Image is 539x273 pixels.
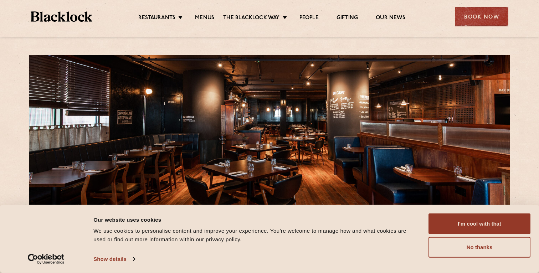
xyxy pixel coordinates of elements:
[93,227,412,244] div: We use cookies to personalise content and improve your experience. You're welcome to manage how a...
[223,15,279,22] a: The Blacklock Way
[337,15,358,22] a: Gifting
[15,254,77,264] a: Usercentrics Cookiebot - opens in a new window
[31,11,92,22] img: BL_Textured_Logo-footer-cropped.svg
[93,215,412,224] div: Our website uses cookies
[428,213,530,234] button: I'm cool with that
[428,237,530,258] button: No thanks
[93,254,135,264] a: Show details
[376,15,405,22] a: Our News
[138,15,175,22] a: Restaurants
[195,15,214,22] a: Menus
[455,7,508,26] div: Book Now
[299,15,319,22] a: People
